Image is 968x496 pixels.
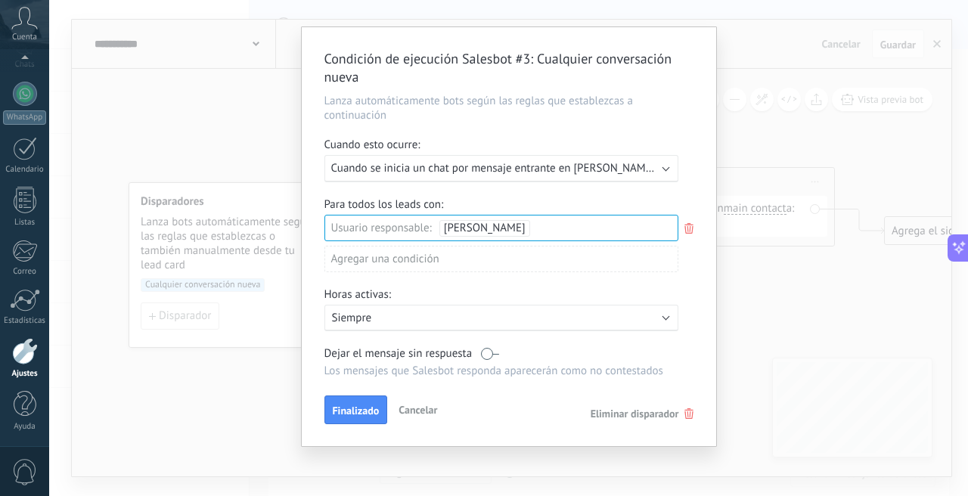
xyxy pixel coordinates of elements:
[591,407,679,420] span: Eliminar disparador
[3,422,47,432] div: Ayuda
[3,218,47,228] div: Listas
[324,287,693,305] div: Horas activas:
[324,395,388,424] button: Finalizado
[324,138,693,155] div: Cuando esto ocurre:
[324,197,693,212] div: Para todos los leads con:
[331,161,740,175] span: Cuando se inicia un chat por mensaje entrante en [PERSON_NAME] [PERSON_NAME]
[331,215,439,235] div: Usuario responsable:
[332,311,597,325] p: Siempre
[3,316,47,326] div: Estadísticas
[324,94,693,122] p: Lanza automáticamente bots según las reglas que establezcas a continuación
[3,267,47,277] div: Correo
[324,50,672,85] span: : Cualquier conversación nueva
[399,403,437,417] span: Cancelar
[324,346,473,361] span: Dejar el mensaje sin respuesta
[333,405,380,416] span: Finalizado
[324,246,678,272] div: Agregar una condición
[324,50,678,86] h2: Condición de ejecución Salesbot #3
[12,33,37,42] span: Cuenta
[439,220,530,237] div: [PERSON_NAME]
[3,165,47,175] div: Calendario
[3,110,46,125] div: WhatsApp
[3,369,47,379] div: Ajustes
[392,398,443,421] button: Cancelar
[324,364,678,378] p: Los mensajes que Salesbot responda aparecerán como no contestados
